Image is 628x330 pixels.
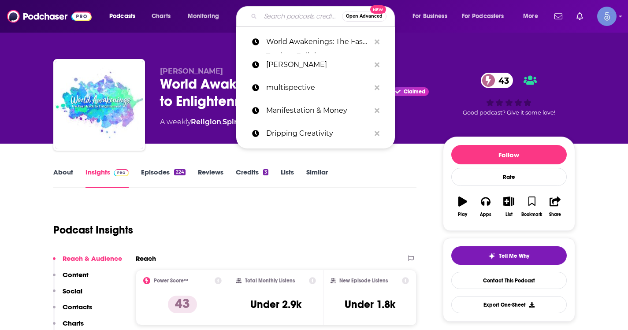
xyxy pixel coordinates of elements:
div: Bookmark [521,212,542,217]
span: Good podcast? Give it some love! [463,109,555,116]
img: User Profile [597,7,617,26]
a: Spirituality [223,118,263,126]
a: [PERSON_NAME] [236,53,395,76]
a: World Awakenings: The Fast Track to Enlightenment [236,30,395,53]
p: Dripping Creativity [266,122,370,145]
button: Show profile menu [597,7,617,26]
button: tell me why sparkleTell Me Why [451,246,567,265]
p: Content [63,271,89,279]
button: open menu [517,9,549,23]
button: Social [53,287,82,303]
a: Show notifications dropdown [573,9,587,24]
div: Apps [480,212,491,217]
p: World Awakenings: The Fast Track to Enlightenment [266,30,370,53]
button: Open AdvancedNew [342,11,386,22]
span: Logged in as Spiral5-G1 [597,7,617,26]
span: Podcasts [109,10,135,22]
span: , [221,118,223,126]
span: Tell Me Why [499,252,529,260]
p: Brad walsh [266,53,370,76]
p: Social [63,287,82,295]
span: More [523,10,538,22]
input: Search podcasts, credits, & more... [260,9,342,23]
span: 43 [490,73,513,88]
h2: New Episode Listens [339,278,388,284]
button: Reach & Audience [53,254,122,271]
h2: Power Score™ [154,278,188,284]
a: Lists [281,168,294,188]
img: Podchaser - Follow, Share and Rate Podcasts [7,8,92,25]
button: Content [53,271,89,287]
a: Religion [191,118,221,126]
button: open menu [406,9,458,23]
a: Reviews [198,168,223,188]
div: Rate [451,168,567,186]
div: 43Good podcast? Give it some love! [443,67,575,122]
span: For Business [412,10,447,22]
a: Episodes224 [141,168,185,188]
button: open menu [182,9,230,23]
span: Open Advanced [346,14,383,19]
button: Bookmark [520,191,543,222]
img: World Awakenings: The Fast Track to Enlightenment [55,61,143,149]
span: [PERSON_NAME] [160,67,223,75]
a: multispective [236,76,395,99]
span: For Podcasters [462,10,504,22]
h1: Podcast Insights [53,223,133,237]
span: Claimed [404,89,425,94]
img: tell me why sparkle [488,252,495,260]
button: open menu [456,9,517,23]
button: open menu [103,9,147,23]
div: Search podcasts, credits, & more... [245,6,403,26]
div: 3 [263,169,268,175]
div: 224 [174,169,185,175]
p: 43 [168,296,197,313]
button: Play [451,191,474,222]
p: Reach & Audience [63,254,122,263]
a: Manifestation & Money [236,99,395,122]
span: Charts [152,10,171,22]
div: A weekly podcast [160,117,326,127]
button: Share [543,191,566,222]
a: InsightsPodchaser Pro [85,168,129,188]
p: multispective [266,76,370,99]
img: Podchaser Pro [114,169,129,176]
p: Charts [63,319,84,327]
button: Follow [451,145,567,164]
span: New [370,5,386,14]
a: Contact This Podcast [451,272,567,289]
a: Similar [306,168,328,188]
div: Play [458,212,467,217]
p: Manifestation & Money [266,99,370,122]
p: Contacts [63,303,92,311]
button: Apps [474,191,497,222]
a: Credits3 [236,168,268,188]
h3: Under 2.9k [250,298,301,311]
div: Share [549,212,561,217]
h2: Total Monthly Listens [245,278,295,284]
a: Show notifications dropdown [551,9,566,24]
a: Charts [146,9,176,23]
button: Export One-Sheet [451,296,567,313]
a: Dripping Creativity [236,122,395,145]
span: Monitoring [188,10,219,22]
div: List [505,212,513,217]
a: 43 [481,73,513,88]
button: Contacts [53,303,92,319]
button: List [497,191,520,222]
h3: Under 1.8k [345,298,395,311]
a: About [53,168,73,188]
h2: Reach [136,254,156,263]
